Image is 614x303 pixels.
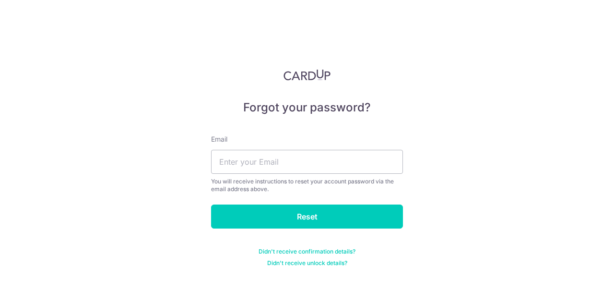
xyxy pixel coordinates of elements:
div: You will receive instructions to reset your account password via the email address above. [211,178,403,193]
input: Reset [211,205,403,229]
a: Didn't receive confirmation details? [259,248,355,255]
input: Enter your Email [211,150,403,174]
h5: Forgot your password? [211,100,403,115]
a: Didn't receive unlock details? [267,259,347,267]
label: Email [211,134,227,144]
img: CardUp Logo [283,69,331,81]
